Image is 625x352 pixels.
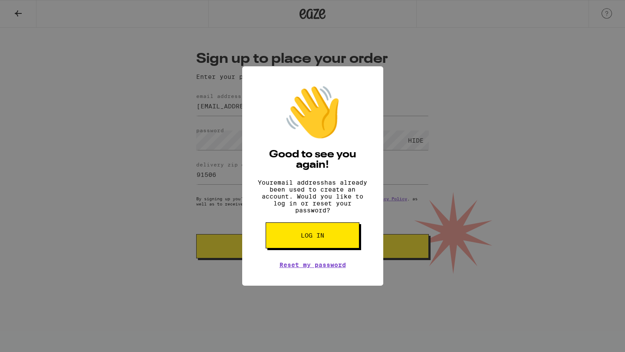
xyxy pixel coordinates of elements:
[282,84,343,141] div: 👋
[280,261,346,268] a: Reset my password
[301,232,324,238] span: Log in
[266,222,359,248] button: Log in
[255,179,370,214] p: Your email address has already been used to create an account. Would you like to log in or reset ...
[5,6,62,13] span: Hi. Need any help?
[255,150,370,170] h2: Good to see you again!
